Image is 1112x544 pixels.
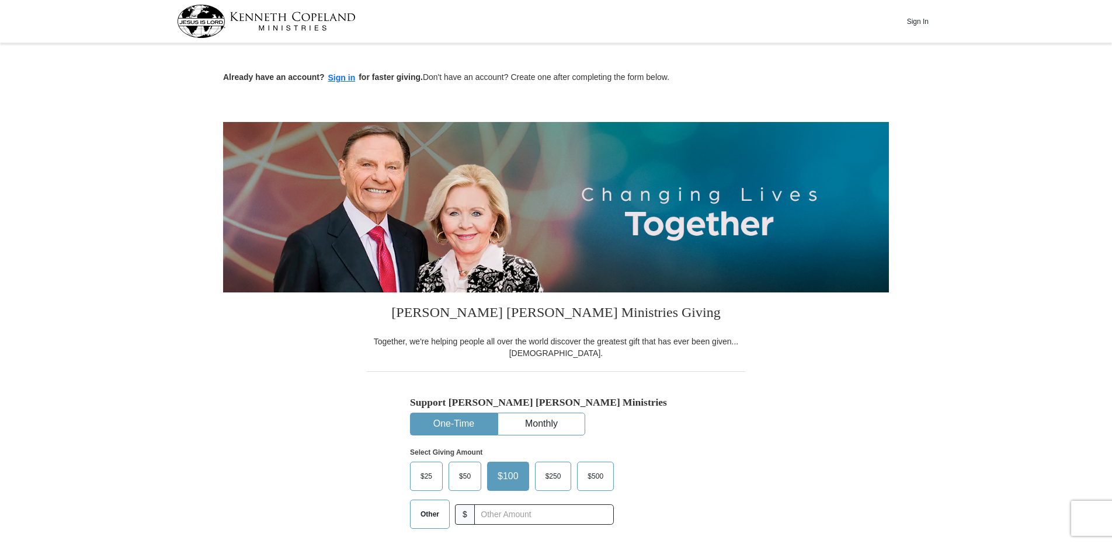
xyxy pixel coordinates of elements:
div: Together, we're helping people all over the world discover the greatest gift that has ever been g... [366,336,746,359]
span: $25 [415,468,438,485]
button: One-Time [411,413,497,435]
h5: Support [PERSON_NAME] [PERSON_NAME] Ministries [410,396,702,409]
strong: Select Giving Amount [410,448,482,456]
button: Sign in [325,71,359,85]
strong: Already have an account? for faster giving. [223,72,423,82]
span: Other [415,505,445,523]
span: $ [455,504,475,525]
span: $100 [492,468,524,485]
h3: [PERSON_NAME] [PERSON_NAME] Ministries Giving [366,292,746,336]
input: Other Amount [474,504,614,525]
img: kcm-header-logo.svg [177,5,356,38]
span: $50 [453,468,477,485]
button: Sign In [900,12,935,30]
span: $500 [582,468,609,485]
p: Don't have an account? Create one after completing the form below. [223,71,889,85]
span: $250 [540,468,567,485]
button: Monthly [498,413,585,435]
